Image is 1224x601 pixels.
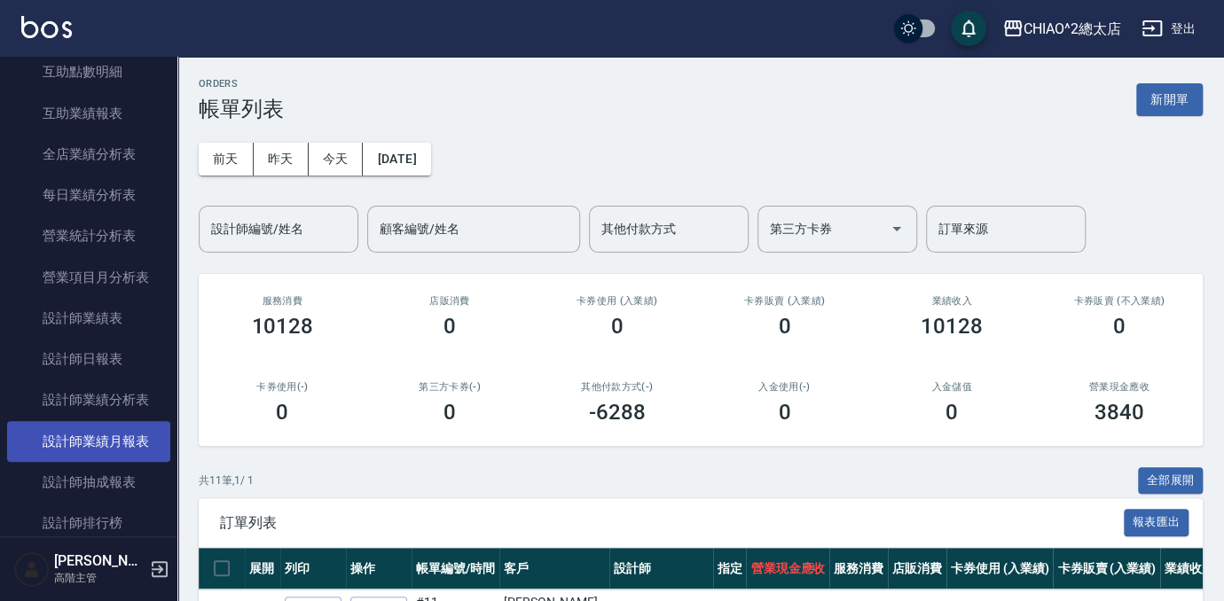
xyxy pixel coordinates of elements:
[54,552,145,570] h5: [PERSON_NAME]
[1160,548,1219,589] th: 業績收入
[1024,18,1121,40] div: CHIAO^2總太店
[1113,314,1126,339] h3: 0
[589,400,646,425] h3: -6288
[14,551,50,587] img: Person
[1095,400,1144,425] h3: 3840
[7,215,170,256] a: 營業統計分析表
[280,548,346,589] th: 列印
[1056,381,1181,393] h2: 營業現金應收
[220,381,345,393] h2: 卡券使用(-)
[7,298,170,339] a: 設計師業績表
[199,472,254,488] p: 共 11 筆, 1 / 1
[7,257,170,298] a: 營業項目月分析表
[722,295,847,307] h2: 卡券販賣 (入業績)
[888,548,946,589] th: 店販消費
[254,143,309,176] button: 昨天
[276,400,288,425] h3: 0
[1124,513,1189,530] a: 報表匯出
[1056,295,1181,307] h2: 卡券販賣 (不入業績)
[346,548,412,589] th: 操作
[1053,548,1160,589] th: 卡券販賣 (入業績)
[611,314,624,339] h3: 0
[1136,90,1203,107] a: 新開單
[7,93,170,134] a: 互助業績報表
[199,78,284,90] h2: ORDERS
[54,570,145,586] p: 高階主管
[7,51,170,92] a: 互助點數明細
[951,11,986,46] button: save
[946,548,1054,589] th: 卡券使用 (入業績)
[945,400,958,425] h3: 0
[388,295,513,307] h2: 店販消費
[778,400,790,425] h3: 0
[499,548,610,589] th: 客戶
[1136,83,1203,116] button: 新開單
[995,11,1128,47] button: CHIAO^2總太店
[412,548,499,589] th: 帳單編號/時間
[388,381,513,393] h2: 第三方卡券(-)
[309,143,364,176] button: 今天
[199,97,284,121] h3: 帳單列表
[7,175,170,215] a: 每日業績分析表
[921,314,983,339] h3: 10128
[363,143,430,176] button: [DATE]
[554,295,679,307] h2: 卡券使用 (入業績)
[890,381,1015,393] h2: 入金儲值
[7,379,170,420] a: 設計師業績分析表
[7,339,170,379] a: 設計師日報表
[7,421,170,462] a: 設計師業績月報表
[883,215,911,243] button: Open
[7,134,170,175] a: 全店業績分析表
[746,548,829,589] th: 營業現金應收
[443,400,456,425] h3: 0
[443,314,456,339] h3: 0
[7,503,170,543] a: 設計師排行榜
[199,143,254,176] button: 前天
[21,16,72,38] img: Logo
[251,314,313,339] h3: 10128
[722,381,847,393] h2: 入金使用(-)
[609,548,712,589] th: 設計師
[220,514,1124,532] span: 訂單列表
[890,295,1015,307] h2: 業績收入
[1134,12,1203,45] button: 登出
[220,295,345,307] h3: 服務消費
[1124,509,1189,536] button: 報表匯出
[1138,467,1204,495] button: 全部展開
[7,462,170,503] a: 設計師抽成報表
[713,548,747,589] th: 指定
[778,314,790,339] h3: 0
[554,381,679,393] h2: 其他付款方式(-)
[829,548,888,589] th: 服務消費
[245,548,280,589] th: 展開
